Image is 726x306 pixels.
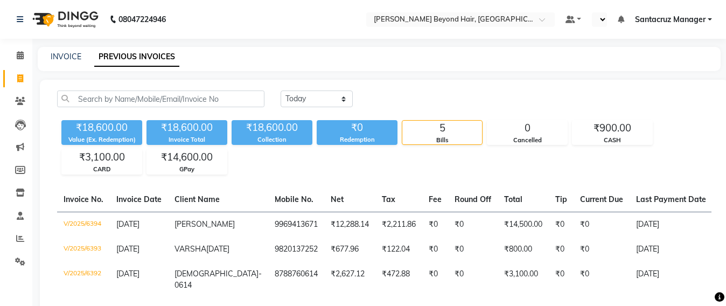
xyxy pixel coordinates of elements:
[324,262,375,297] td: ₹2,627.12
[448,262,498,297] td: ₹0
[455,194,491,204] span: Round Off
[174,269,259,279] span: [DEMOGRAPHIC_DATA]
[574,262,630,297] td: ₹0
[317,135,397,144] div: Redemption
[94,47,179,67] a: PREVIOUS INVOICES
[57,262,110,297] td: V/2025/6392
[498,237,549,262] td: ₹800.00
[57,237,110,262] td: V/2025/6393
[636,194,706,204] span: Last Payment Date
[630,212,713,237] td: [DATE]
[402,136,482,145] div: Bills
[268,262,324,297] td: 8788760614
[232,120,312,135] div: ₹18,600.00
[232,135,312,144] div: Collection
[573,121,652,136] div: ₹900.00
[331,194,344,204] span: Net
[62,165,142,174] div: CARD
[61,120,142,135] div: ₹18,600.00
[375,212,422,237] td: ₹2,211.86
[147,150,227,165] div: ₹14,600.00
[487,136,567,145] div: Cancelled
[27,4,101,34] img: logo
[429,194,442,204] span: Fee
[448,237,498,262] td: ₹0
[146,120,227,135] div: ₹18,600.00
[422,237,448,262] td: ₹0
[51,52,81,61] a: INVOICE
[57,212,110,237] td: V/2025/6394
[549,237,574,262] td: ₹0
[174,244,206,254] span: VARSHA
[630,237,713,262] td: [DATE]
[630,262,713,297] td: [DATE]
[174,269,262,290] span: - 0614
[580,194,623,204] span: Current Due
[268,237,324,262] td: 9820137252
[324,237,375,262] td: ₹677.96
[174,194,220,204] span: Client Name
[498,212,549,237] td: ₹14,500.00
[174,219,235,229] span: [PERSON_NAME]
[57,91,264,107] input: Search by Name/Mobile/Email/Invoice No
[275,194,313,204] span: Mobile No.
[487,121,567,136] div: 0
[448,212,498,237] td: ₹0
[268,212,324,237] td: 9969413671
[116,269,139,279] span: [DATE]
[61,135,142,144] div: Value (Ex. Redemption)
[118,4,166,34] b: 08047224946
[206,244,229,254] span: [DATE]
[375,237,422,262] td: ₹122.04
[64,194,103,204] span: Invoice No.
[382,194,395,204] span: Tax
[635,14,706,25] span: Santacruz Manager
[317,120,397,135] div: ₹0
[116,244,139,254] span: [DATE]
[549,262,574,297] td: ₹0
[422,262,448,297] td: ₹0
[574,237,630,262] td: ₹0
[573,136,652,145] div: CASH
[116,194,162,204] span: Invoice Date
[324,212,375,237] td: ₹12,288.14
[555,194,567,204] span: Tip
[498,262,549,297] td: ₹3,100.00
[549,212,574,237] td: ₹0
[146,135,227,144] div: Invoice Total
[574,212,630,237] td: ₹0
[62,150,142,165] div: ₹3,100.00
[504,194,522,204] span: Total
[147,165,227,174] div: GPay
[402,121,482,136] div: 5
[422,212,448,237] td: ₹0
[116,219,139,229] span: [DATE]
[375,262,422,297] td: ₹472.88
